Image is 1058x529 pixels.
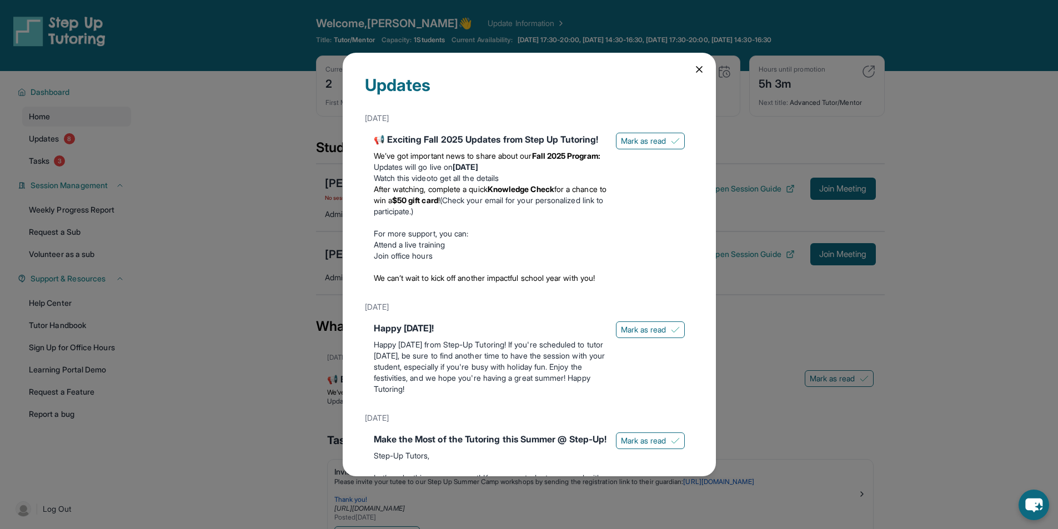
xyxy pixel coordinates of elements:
span: After watching, complete a quick [374,184,488,194]
div: Updates [365,75,694,108]
button: Mark as read [616,133,685,149]
p: Let’s make this summer count! Keep your students engaged with fun, tutor-approved activities that... [374,472,607,528]
strong: Knowledge Check [488,184,554,194]
div: 📢 Exciting Fall 2025 Updates from Step Up Tutoring! [374,133,607,146]
span: We’ve got important news to share about our [374,151,532,160]
div: [DATE] [365,408,694,428]
span: Mark as read [621,135,666,147]
li: (Check your email for your personalized link to participate.) [374,184,607,217]
strong: [DATE] [453,162,478,172]
p: Happy [DATE] from Step-Up Tutoring! If you're scheduled to tutor [DATE], be sure to find another ... [374,339,607,395]
span: We can’t wait to kick off another impactful school year with you! [374,273,595,283]
button: Mark as read [616,432,685,449]
span: ! [438,195,440,205]
p: Step-Up Tutors, [374,450,607,461]
p: For more support, you can: [374,228,607,239]
a: Attend a live training [374,240,445,249]
button: Mark as read [616,321,685,338]
div: [DATE] [365,297,694,317]
li: Updates will go live on [374,162,607,173]
span: Mark as read [621,324,666,335]
a: Watch this video [374,173,431,183]
div: [DATE] [365,108,694,128]
div: Make the Most of the Tutoring this Summer @ Step-Up! [374,432,607,446]
img: Mark as read [671,325,680,334]
span: Mark as read [621,435,666,446]
div: Happy [DATE]! [374,321,607,335]
li: to get all the details [374,173,607,184]
strong: Fall 2025 Program: [532,151,600,160]
img: Mark as read [671,137,680,145]
button: chat-button [1019,490,1049,520]
a: Join office hours [374,251,433,260]
strong: $50 gift card [392,195,438,205]
img: Mark as read [671,436,680,445]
